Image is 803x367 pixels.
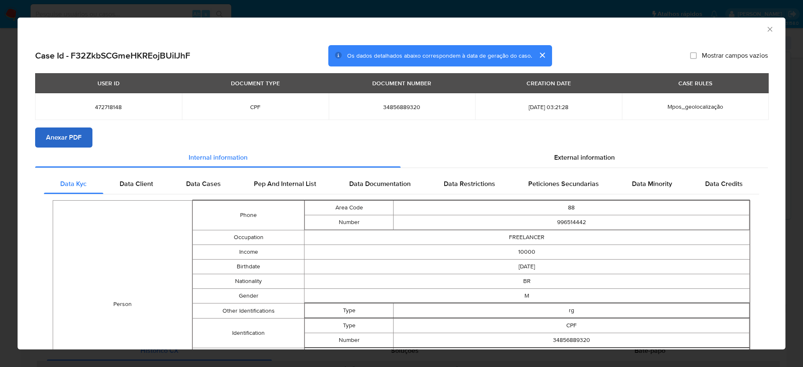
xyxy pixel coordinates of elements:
[304,288,749,303] td: M
[394,200,749,215] td: 88
[92,76,125,90] div: USER ID
[60,179,87,189] span: Data Kyc
[193,259,304,274] td: Birthdate
[304,215,394,229] td: Number
[189,153,248,162] span: Internal information
[226,76,285,90] div: DOCUMENT TYPE
[35,127,92,148] button: Anexar PDF
[45,103,172,111] span: 472718148
[186,179,221,189] span: Data Cases
[192,103,319,111] span: CPF
[46,128,82,147] span: Anexar PDF
[304,333,394,347] td: Number
[702,51,768,60] span: Mostrar campos vazios
[35,148,768,168] div: Detailed info
[394,303,749,318] td: rg
[528,179,599,189] span: Peticiones Secundarias
[193,303,304,318] td: Other Identifications
[304,348,394,362] td: Full Address
[632,179,672,189] span: Data Minority
[532,45,552,65] button: cerrar
[766,25,773,33] button: Fechar a janela
[339,103,465,111] span: 34856889320
[485,103,612,111] span: [DATE] 03:21:28
[304,245,749,259] td: 10000
[304,274,749,288] td: BR
[347,51,532,60] span: Os dados detalhados abaixo correspondem à data de geração do caso.
[554,153,615,162] span: External information
[394,318,749,333] td: CPF
[304,200,394,215] td: Area Code
[394,333,749,347] td: 34856889320
[35,50,190,61] h2: Case Id - F32ZkbSCGmeHKREojBUiIJhF
[193,245,304,259] td: Income
[304,230,749,245] td: FREELANCER
[690,52,697,59] input: Mostrar campos vazios
[673,76,717,90] div: CASE RULES
[522,76,576,90] div: CREATION DATE
[193,230,304,245] td: Occupation
[193,318,304,348] td: Identification
[444,179,495,189] span: Data Restrictions
[193,288,304,303] td: Gender
[705,179,743,189] span: Data Credits
[304,259,749,274] td: [DATE]
[193,200,304,230] td: Phone
[304,303,394,318] td: Type
[667,102,723,111] span: Mpos_geolocalização
[367,76,436,90] div: DOCUMENT NUMBER
[349,179,411,189] span: Data Documentation
[193,274,304,288] td: Nationality
[394,215,749,229] td: 996514442
[304,318,394,333] td: Type
[18,18,785,349] div: closure-recommendation-modal
[44,174,759,194] div: Detailed internal info
[120,179,153,189] span: Data Client
[394,348,749,362] td: [STREET_ADDRESS][DEMOGRAPHIC_DATA] 63050-211
[254,179,316,189] span: Pep And Internal List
